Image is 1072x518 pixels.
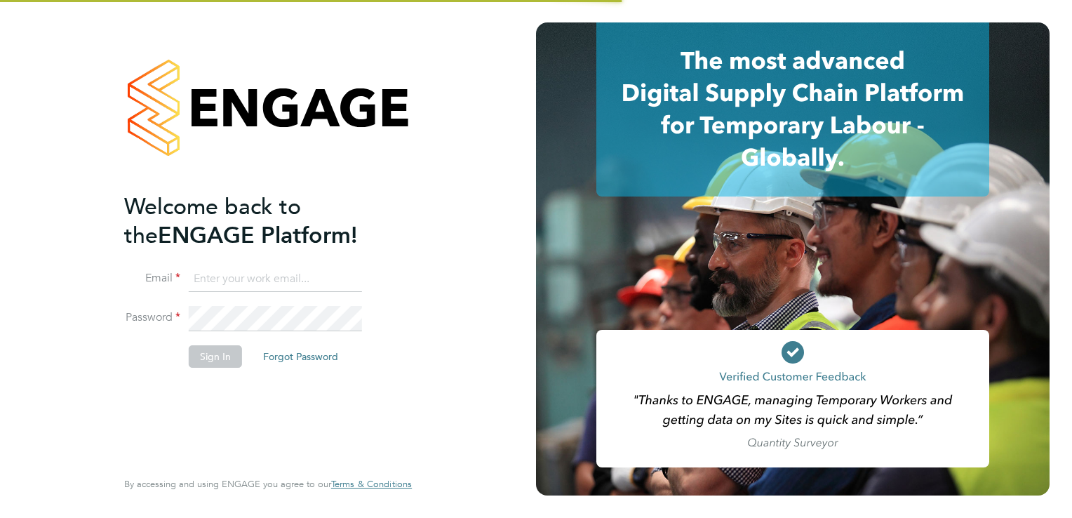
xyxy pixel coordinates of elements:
button: Forgot Password [252,345,349,368]
span: Welcome back to the [124,193,301,249]
label: Email [124,271,180,286]
label: Password [124,310,180,325]
h2: ENGAGE Platform! [124,192,398,250]
button: Sign In [189,345,242,368]
span: By accessing and using ENGAGE you agree to our [124,478,412,490]
input: Enter your work email... [189,267,362,292]
a: Terms & Conditions [331,479,412,490]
